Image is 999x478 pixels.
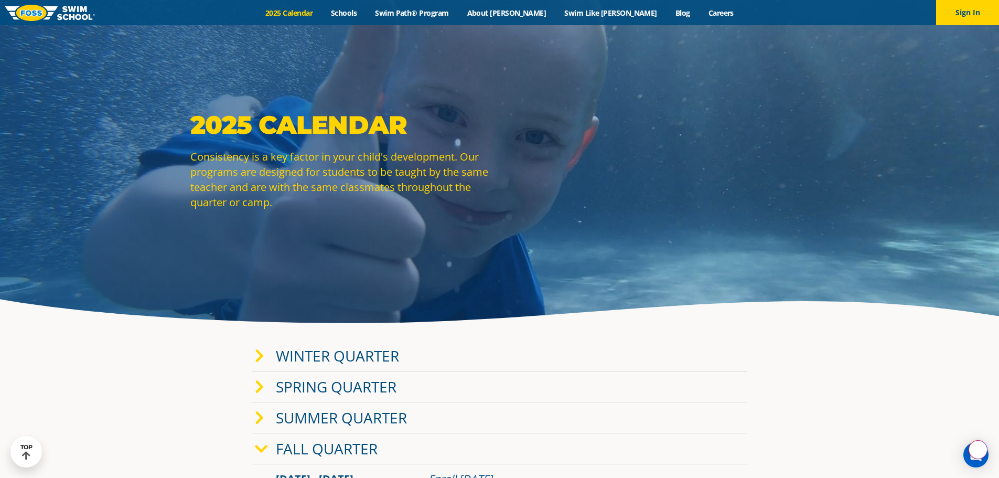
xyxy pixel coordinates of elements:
[458,8,555,18] a: About [PERSON_NAME]
[276,408,407,428] a: Summer Quarter
[276,439,378,459] a: Fall Quarter
[276,377,396,397] a: Spring Quarter
[366,8,458,18] a: Swim Path® Program
[666,8,699,18] a: Blog
[322,8,366,18] a: Schools
[256,8,322,18] a: 2025 Calendar
[5,5,95,21] img: FOSS Swim School Logo
[963,442,989,468] div: Open Intercom Messenger
[20,444,33,460] div: TOP
[190,149,495,210] p: Consistency is a key factor in your child's development. Our programs are designed for students t...
[555,8,667,18] a: Swim Like [PERSON_NAME]
[190,110,407,140] strong: 2025 Calendar
[276,346,399,366] a: Winter Quarter
[699,8,743,18] a: Careers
